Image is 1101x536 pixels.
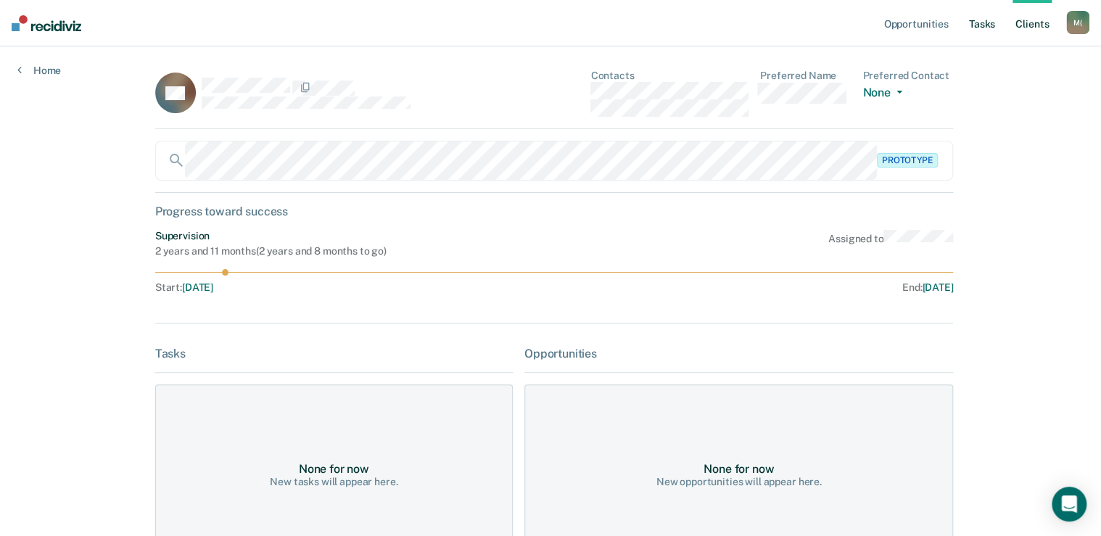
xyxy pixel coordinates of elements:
[862,86,907,102] button: None
[17,64,61,77] a: Home
[155,347,513,360] div: Tasks
[270,476,397,488] div: New tasks will appear here.
[862,70,953,82] dt: Preferred Contact
[155,230,387,242] div: Supervision
[828,230,954,257] div: Assigned to
[12,15,81,31] img: Recidiviz
[760,70,851,82] dt: Preferred Name
[155,281,555,294] div: Start :
[656,476,822,488] div: New opportunities will appear here.
[590,70,749,82] dt: Contacts
[1066,11,1089,34] button: M(
[299,462,369,476] div: None for now
[1052,487,1086,521] div: Open Intercom Messenger
[922,281,953,293] span: [DATE]
[704,462,774,476] div: None for now
[155,205,954,218] div: Progress toward success
[1066,11,1089,34] div: M (
[182,281,213,293] span: [DATE]
[524,347,954,360] div: Opportunities
[561,281,954,294] div: End :
[155,245,387,257] div: 2 years and 11 months ( 2 years and 8 months to go )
